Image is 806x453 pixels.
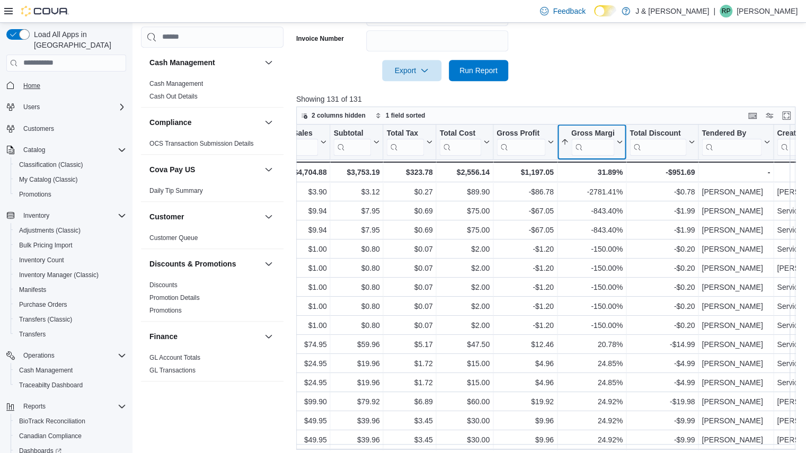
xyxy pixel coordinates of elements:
div: 24.85% [560,357,622,370]
a: Cash Out Details [149,93,198,100]
button: Customer [149,211,260,222]
div: $30.00 [439,414,489,427]
div: [PERSON_NAME] [702,376,770,389]
a: Traceabilty Dashboard [15,379,87,392]
button: Reports [19,400,50,413]
a: Customers [19,122,58,135]
a: GL Transactions [149,367,196,374]
div: $1.00 [269,300,326,313]
span: Cash Management [15,364,126,377]
button: Cova Pay US [149,164,260,175]
div: Raj Patel [720,5,732,17]
button: Finance [149,331,260,342]
span: Home [19,79,126,92]
a: Canadian Compliance [15,430,86,442]
button: Cash Management [149,57,260,68]
button: Customer [262,210,275,223]
div: -$0.20 [630,281,695,294]
button: Inventory Count [11,253,130,268]
div: Gross Sales [269,128,318,155]
div: $5.17 [386,338,432,351]
div: $75.00 [439,224,489,236]
div: -150.00% [560,243,622,255]
div: $0.80 [333,281,379,294]
div: $75.00 [439,205,489,217]
p: [PERSON_NAME] [737,5,798,17]
span: Traceabilty Dashboard [15,379,126,392]
span: Cash Out Details [149,92,198,101]
button: Keyboard shortcuts [746,109,759,122]
div: $2.00 [439,300,489,313]
div: [PERSON_NAME] [702,395,770,408]
div: $9.94 [269,224,326,236]
div: Customer [141,232,284,248]
div: -$1.20 [496,243,553,255]
div: Cash Management [141,77,284,107]
div: $0.80 [333,262,379,274]
div: $24.95 [269,357,326,370]
p: J & [PERSON_NAME] [635,5,709,17]
span: Customers [19,122,126,135]
a: Customer Queue [149,234,198,242]
div: [PERSON_NAME] [702,185,770,198]
h3: Cash Management [149,57,215,68]
div: $0.07 [386,281,432,294]
a: Transfers [15,328,50,341]
div: -$19.98 [630,395,695,408]
span: Run Report [459,65,498,76]
div: [PERSON_NAME] [702,205,770,217]
span: My Catalog (Classic) [19,175,78,184]
a: Discounts [149,281,178,289]
button: Enter fullscreen [780,109,793,122]
div: $2.00 [439,243,489,255]
div: -$86.78 [496,185,553,198]
div: $9.96 [496,414,553,427]
div: -$1.20 [496,262,553,274]
button: Total Cost [439,128,489,155]
h3: Customer [149,211,184,222]
div: 31.89% [560,166,622,179]
div: -$951.69 [630,166,695,179]
button: Gross Margin [560,128,622,155]
span: Operations [23,351,55,360]
span: GL Account Totals [149,353,200,362]
button: Export [382,60,441,81]
div: [PERSON_NAME] [702,319,770,332]
div: Discounts & Promotions [141,279,284,321]
button: Catalog [19,144,49,156]
div: Total Tax [386,128,424,155]
div: $7.95 [333,224,379,236]
div: -150.00% [560,262,622,274]
span: BioTrack Reconciliation [19,417,85,425]
span: Canadian Compliance [19,432,82,440]
span: Customers [23,125,54,133]
button: Display options [763,109,776,122]
p: | [713,5,715,17]
button: My Catalog (Classic) [11,172,130,187]
span: Bulk Pricing Import [19,241,73,250]
span: Promotions [15,188,126,201]
span: OCS Transaction Submission Details [149,139,254,148]
div: [PERSON_NAME] [702,414,770,427]
button: Tendered By [702,128,770,155]
a: Transfers (Classic) [15,313,76,326]
span: Users [23,103,40,111]
span: Purchase Orders [15,298,126,311]
button: Adjustments (Classic) [11,223,130,238]
button: Total Discount [630,128,695,155]
div: $12.46 [496,338,553,351]
button: Inventory [19,209,54,222]
div: 20.78% [560,338,622,351]
div: Subtotal [333,128,371,155]
div: -$4.99 [630,357,695,370]
button: BioTrack Reconciliation [11,414,130,429]
button: 1 field sorted [371,109,430,122]
span: Canadian Compliance [15,430,126,442]
p: Showing 131 of 131 [296,94,801,104]
div: $0.07 [386,319,432,332]
div: $1.00 [269,262,326,274]
div: [PERSON_NAME] [702,281,770,294]
div: -$0.20 [630,300,695,313]
span: Purchase Orders [19,300,67,309]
